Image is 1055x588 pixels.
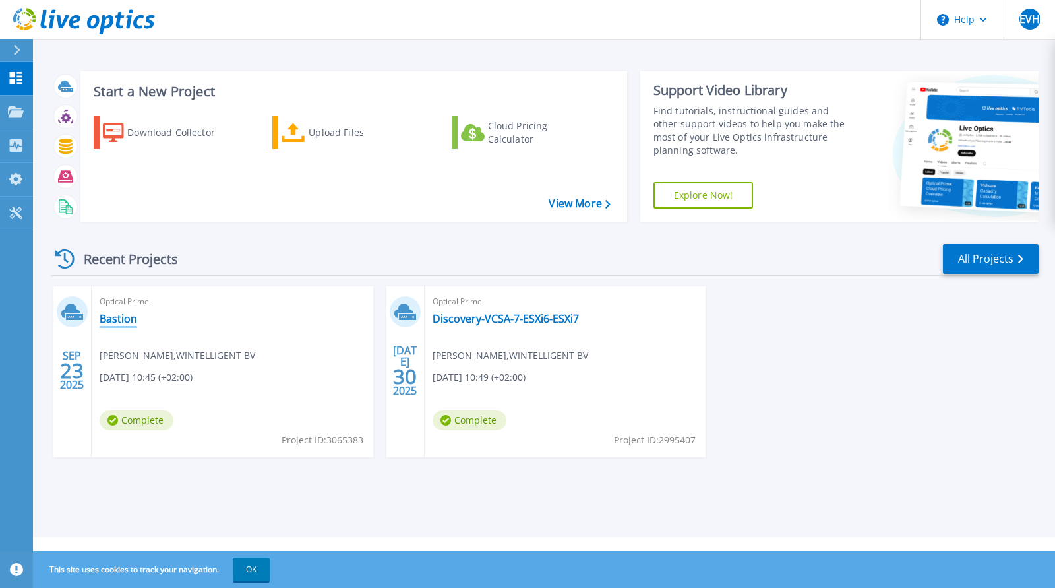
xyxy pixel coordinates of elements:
[943,244,1039,274] a: All Projects
[282,433,363,447] span: Project ID: 3065383
[100,312,137,325] a: Bastion
[549,197,610,210] a: View More
[393,371,417,382] span: 30
[653,182,754,209] a: Explore Now!
[272,116,419,149] a: Upload Files
[59,346,84,395] div: SEP 2025
[233,558,270,581] button: OK
[100,294,365,309] span: Optical Prime
[36,558,270,581] span: This site uses cookies to track your navigation.
[94,84,610,99] h3: Start a New Project
[1019,14,1040,24] span: EVH
[433,294,698,309] span: Optical Prime
[452,116,599,149] a: Cloud Pricing Calculator
[100,410,173,430] span: Complete
[653,104,854,157] div: Find tutorials, instructional guides and other support videos to help you make the most of your L...
[433,370,526,385] span: [DATE] 10:49 (+02:00)
[614,433,696,447] span: Project ID: 2995407
[653,82,854,99] div: Support Video Library
[94,116,241,149] a: Download Collector
[100,348,255,363] span: [PERSON_NAME] , WINTELLIGENT BV
[433,348,588,363] span: [PERSON_NAME] , WINTELLIGENT BV
[433,312,579,325] a: Discovery-VCSA-7-ESXi6-ESXi7
[127,119,233,146] div: Download Collector
[433,410,506,430] span: Complete
[60,365,84,376] span: 23
[392,346,417,395] div: [DATE] 2025
[100,370,193,385] span: [DATE] 10:45 (+02:00)
[51,243,196,275] div: Recent Projects
[309,119,414,146] div: Upload Files
[488,119,593,146] div: Cloud Pricing Calculator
